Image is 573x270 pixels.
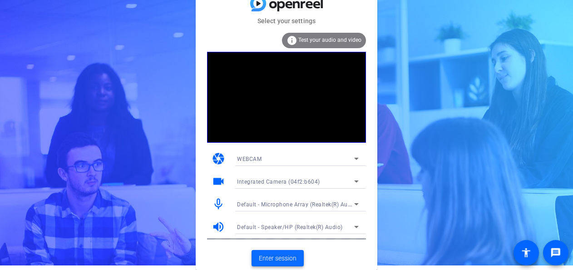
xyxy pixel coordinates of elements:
[252,250,304,266] button: Enter session
[550,247,561,258] mat-icon: message
[212,197,225,211] mat-icon: mic_none
[212,152,225,165] mat-icon: camera
[298,37,361,43] span: Test your audio and video
[521,247,532,258] mat-icon: accessibility
[196,16,377,26] mat-card-subtitle: Select your settings
[237,179,320,185] span: Integrated Camera (04f2:b604)
[237,224,343,230] span: Default - Speaker/HP (Realtek(R) Audio)
[237,200,358,208] span: Default - Microphone Array (Realtek(R) Audio)
[259,254,296,263] span: Enter session
[286,35,297,46] mat-icon: info
[212,220,225,234] mat-icon: volume_up
[212,175,225,188] mat-icon: videocam
[237,156,262,162] span: WEBCAM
